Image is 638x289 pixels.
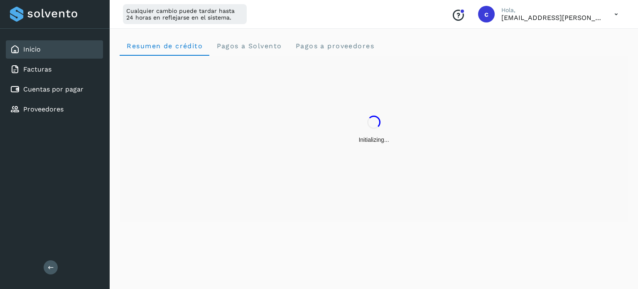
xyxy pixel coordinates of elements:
[501,14,601,22] p: coral.lorenzo@clgtransportes.com
[501,7,601,14] p: Hola,
[6,100,103,119] div: Proveedores
[216,42,282,50] span: Pagos a Solvento
[23,45,41,53] a: Inicio
[6,40,103,59] div: Inicio
[6,80,103,99] div: Cuentas por pagar
[23,65,52,73] a: Facturas
[23,85,83,93] a: Cuentas por pagar
[126,42,203,50] span: Resumen de crédito
[123,4,247,24] div: Cualquier cambio puede tardar hasta 24 horas en reflejarse en el sistema.
[6,60,103,79] div: Facturas
[23,105,64,113] a: Proveedores
[295,42,374,50] span: Pagos a proveedores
